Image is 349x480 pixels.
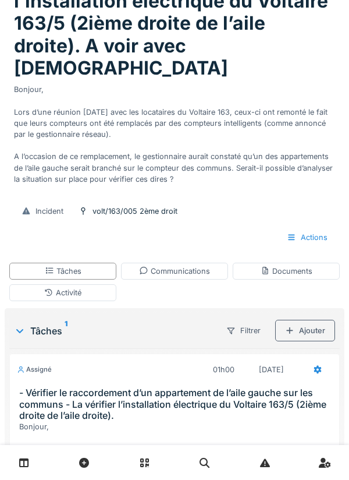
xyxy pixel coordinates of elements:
[277,227,337,248] div: Actions
[261,266,312,277] div: Documents
[45,266,81,277] div: Tâches
[216,320,270,341] div: Filtrer
[139,266,210,277] div: Communications
[213,364,234,375] div: 01h00
[92,206,177,217] div: volt/163/005 2ème droit
[65,324,67,338] sup: 1
[35,206,63,217] div: Incident
[44,287,81,298] div: Activité
[14,79,335,196] div: Bonjour, Lors d’une réunion [DATE] avec les locataires du Voltaire 163, ceux-ci ont remonté le fa...
[17,365,52,375] div: Assigné
[19,387,334,421] h3: - Vérifier le raccordement d’un appartement de l’aile gauche sur les communs - La vérifier l’inst...
[259,364,284,375] div: [DATE]
[14,324,212,338] div: Tâches
[275,320,335,341] div: Ajouter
